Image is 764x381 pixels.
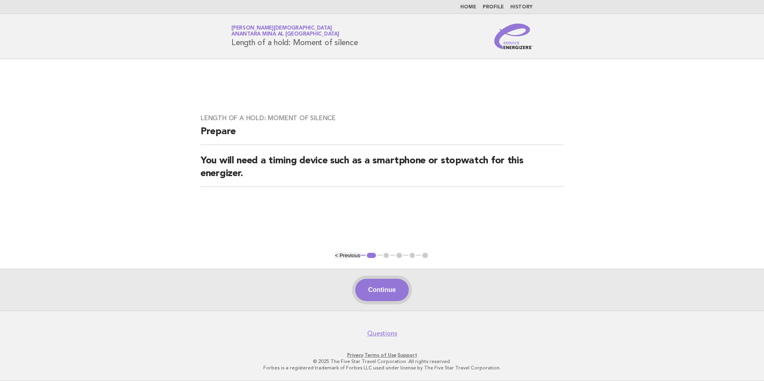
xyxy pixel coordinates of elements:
a: Profile [483,5,504,10]
h3: Length of a hold: Moment of silence [201,114,563,122]
a: History [510,5,533,10]
a: Home [460,5,476,10]
a: Privacy [347,352,363,358]
a: Questions [367,329,397,337]
button: 1 [366,252,377,260]
h2: You will need a timing device such as a smartphone or stopwatch for this energizer. [201,155,563,187]
span: Anantara Mina al [GEOGRAPHIC_DATA] [231,32,339,37]
h1: Length of a hold: Moment of silence [231,26,358,47]
img: Service Energizers [494,24,533,49]
h2: Prepare [201,125,563,145]
a: Terms of Use [364,352,396,358]
a: Support [398,352,417,358]
p: Forbes is a registered trademark of Forbes LLC used under license by The Five Star Travel Corpora... [137,365,627,371]
a: [PERSON_NAME][DEMOGRAPHIC_DATA]Anantara Mina al [GEOGRAPHIC_DATA] [231,26,339,37]
button: < Previous [335,252,360,258]
p: · · [137,352,627,358]
p: © 2025 The Five Star Travel Corporation. All rights reserved. [137,358,627,365]
button: Continue [355,279,408,301]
